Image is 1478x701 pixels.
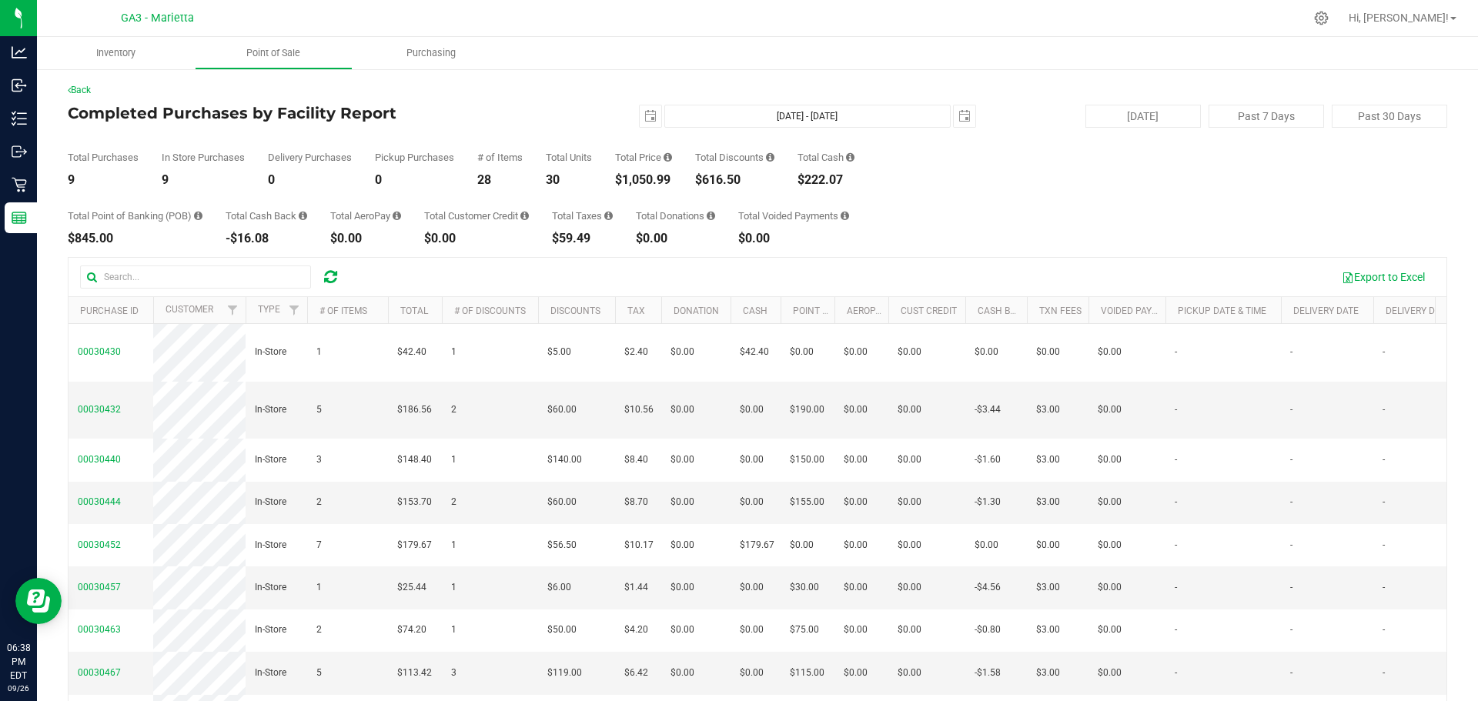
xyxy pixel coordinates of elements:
span: $8.40 [624,452,648,467]
div: In Store Purchases [162,152,245,162]
span: - [1175,452,1177,467]
div: Total Price [615,152,672,162]
div: Total Voided Payments [738,211,849,221]
span: -$1.58 [975,666,1001,680]
div: Total Units [546,152,592,162]
i: Sum of all round-up-to-next-dollar total price adjustments for all purchases in the date range. [707,211,715,221]
span: $0.00 [740,666,764,680]
span: 1 [316,580,322,595]
span: $113.42 [397,666,432,680]
span: 5 [316,666,322,680]
span: $0.00 [898,452,921,467]
a: Cash [743,305,767,316]
inline-svg: Reports [12,210,27,225]
span: $0.00 [844,623,868,637]
span: $0.00 [898,538,921,552]
span: - [1175,495,1177,509]
span: $0.00 [844,666,868,680]
span: - [1290,623,1292,637]
div: 9 [68,174,139,186]
span: 1 [451,345,456,359]
a: Txn Fees [1039,305,1082,316]
span: $0.00 [670,345,694,359]
span: $0.00 [790,345,814,359]
span: In-Store [255,623,286,637]
i: Sum of the total taxes for all purchases in the date range. [604,211,613,221]
span: - [1175,345,1177,359]
span: $0.00 [975,538,998,552]
div: 30 [546,174,592,186]
a: Tax [627,305,645,316]
span: $190.00 [790,402,824,417]
span: $30.00 [790,580,819,595]
div: Total Discounts [695,152,774,162]
span: - [1383,452,1385,467]
span: $56.50 [547,538,577,552]
span: - [1383,623,1385,637]
i: Sum of the successful, non-voided AeroPay payment transactions for all purchases in the date range. [393,211,401,221]
inline-svg: Retail [12,177,27,192]
div: Total Customer Credit [424,211,529,221]
div: $0.00 [738,232,849,245]
div: Total Cash Back [226,211,307,221]
span: $10.17 [624,538,654,552]
span: -$1.60 [975,452,1001,467]
div: Total Cash [798,152,854,162]
span: $75.00 [790,623,819,637]
span: 00030430 [78,346,121,357]
span: $0.00 [1098,495,1122,509]
div: $59.49 [552,232,613,245]
span: $6.00 [547,580,571,595]
p: 09/26 [7,683,30,694]
span: $0.00 [898,345,921,359]
span: - [1175,666,1177,680]
span: $186.56 [397,402,432,417]
span: 1 [316,345,322,359]
span: $2.40 [624,345,648,359]
i: Sum of the successful, non-voided point-of-banking payment transactions, both via payment termina... [194,211,202,221]
span: $0.00 [898,580,921,595]
span: Inventory [75,46,156,60]
span: - [1290,402,1292,417]
div: Delivery Purchases [268,152,352,162]
a: Voided Payment [1101,305,1177,316]
span: 00030463 [78,624,121,635]
span: $60.00 [547,402,577,417]
span: - [1383,345,1385,359]
i: Sum of the successful, non-voided payments using account credit for all purchases in the date range. [520,211,529,221]
span: $119.00 [547,666,582,680]
button: Export to Excel [1332,264,1435,290]
span: $179.67 [740,538,774,552]
a: Customer [166,304,213,315]
inline-svg: Inventory [12,111,27,126]
span: 3 [316,452,322,467]
div: 0 [375,174,454,186]
span: $42.40 [740,345,769,359]
a: Filter [220,297,246,323]
div: Total Purchases [68,152,139,162]
span: - [1290,345,1292,359]
div: -$16.08 [226,232,307,245]
span: - [1175,623,1177,637]
span: In-Store [255,666,286,680]
span: - [1383,538,1385,552]
span: $148.40 [397,452,432,467]
span: - [1383,402,1385,417]
span: -$4.56 [975,580,1001,595]
a: Back [68,85,91,95]
inline-svg: Inbound [12,78,27,93]
div: Total Taxes [552,211,613,221]
span: $0.00 [898,666,921,680]
span: select [640,105,661,127]
button: Past 30 Days [1332,105,1447,128]
span: - [1290,538,1292,552]
span: $0.00 [670,452,694,467]
span: $0.00 [670,402,694,417]
span: $3.00 [1036,666,1060,680]
span: In-Store [255,495,286,509]
span: $74.20 [397,623,426,637]
span: In-Store [255,580,286,595]
div: 28 [477,174,523,186]
span: 1 [451,538,456,552]
span: $8.70 [624,495,648,509]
